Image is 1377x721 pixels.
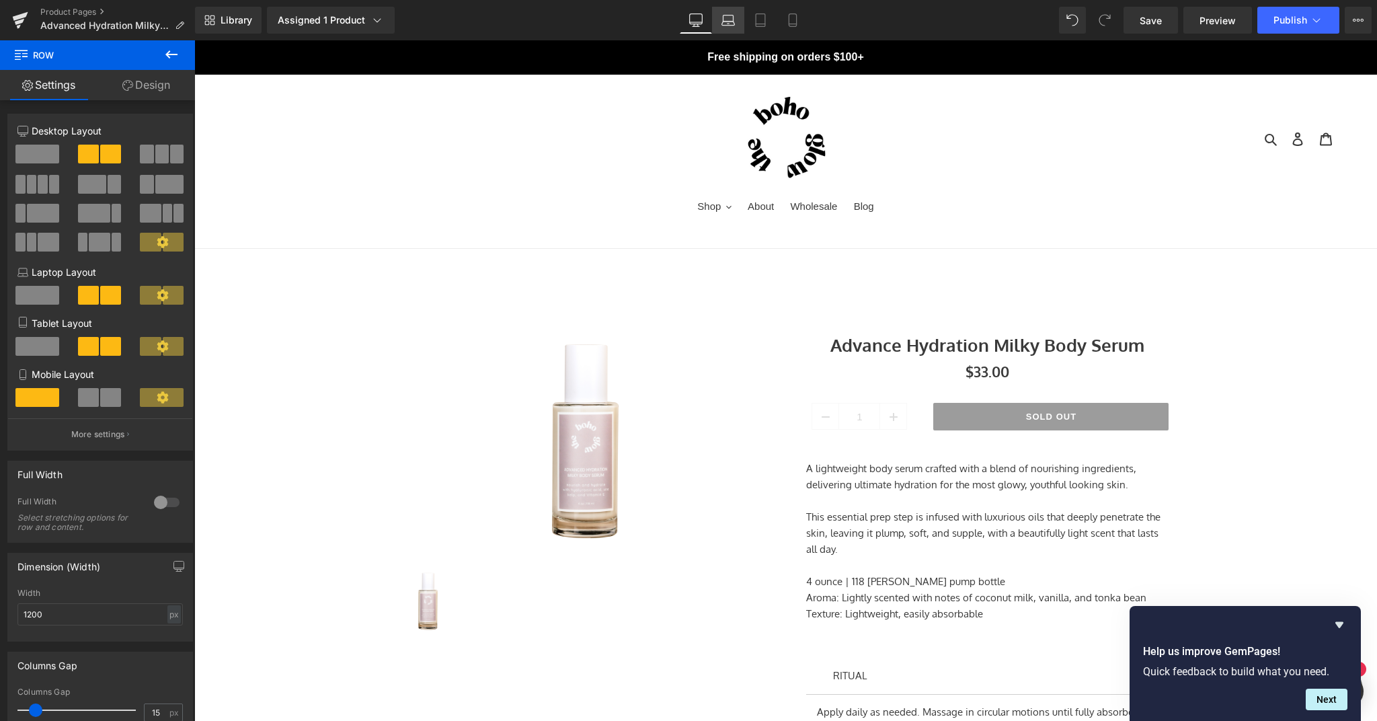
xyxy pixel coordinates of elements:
[278,13,384,27] div: Assigned 1 Product
[13,40,148,70] span: Row
[17,265,183,279] p: Laptop Layout
[596,160,643,172] span: Wholesale
[623,665,948,693] span: Apply daily as needed. Massage in circular motions until fully absorbed. Apply to slightly damp s...
[1306,689,1347,710] button: Next question
[547,54,635,142] img: The Boho Glow
[1183,7,1252,34] a: Preview
[97,70,195,100] a: Design
[547,159,586,176] a: About
[71,428,125,441] p: More settings
[8,418,192,450] button: More settings
[612,501,975,517] p: all day.
[771,321,815,342] span: $33.00
[832,371,883,381] span: Sold Out
[1143,617,1347,710] div: Help us improve GemPages!
[612,566,975,582] p: Texture: Lightweight, easily absorbable
[553,160,580,172] span: About
[1140,13,1162,28] span: Save
[221,14,252,26] span: Library
[1273,15,1307,26] span: Publish
[17,554,100,572] div: Dimension (Width)
[639,628,948,644] p: RITUAL
[17,652,77,671] div: Columns Gap
[1143,644,1347,660] h2: Help us improve GemPages!
[1143,665,1347,678] p: Quick feedback to build what you need.
[636,294,950,315] a: Advance Hydration Milky Body Serum
[1331,617,1347,633] button: Hide survey
[612,549,975,566] p: Aroma: Lightly scented with notes of coconut milk, vanilla, and tonka bean
[275,286,505,516] img: Advance Hydration Milky Body Serum
[503,160,526,172] span: Shop
[777,7,809,34] a: Mobile
[17,496,141,510] div: Full Width
[744,7,777,34] a: Tablet
[17,513,139,532] div: Select stretching options for row and content.
[739,363,974,391] button: Sold Out
[1,1,1181,32] p: Free shipping on orders $100+
[40,20,169,31] span: Advanced Hydration Milky Body Serum
[712,7,744,34] a: Laptop
[1124,626,1172,670] inbox-online-store-chat: Shopify online store chat
[195,7,262,34] a: New Library
[200,527,267,595] img: Advance Hydration Milky Body Serum
[589,159,650,176] a: Wholesale
[496,159,544,176] button: Shop
[17,461,63,480] div: Full Width
[17,124,183,138] p: Desktop Layout
[1257,7,1339,34] button: Publish
[200,527,271,599] a: Advance Hydration Milky Body Serum
[653,159,686,176] a: Blog
[40,7,195,17] a: Product Pages
[169,708,181,717] span: px
[680,7,712,34] a: Desktop
[17,603,183,625] input: auto
[660,160,680,172] span: Blog
[1091,7,1118,34] button: Redo
[17,687,183,697] div: Columns Gap
[1345,7,1372,34] button: More
[1059,7,1086,34] button: Undo
[612,469,975,501] p: This essential prep step is infused with luxurious oils that deeply penetrate the skin, leaving i...
[612,533,975,549] p: 4 ounce | 118 [PERSON_NAME] pump bottle
[612,420,975,453] p: A lightweight body serum crafted with a blend of nourishing ingredients, delivering ultimate hydr...
[167,605,181,623] div: px
[17,367,183,381] p: Mobile Layout
[17,589,183,598] div: Width
[1199,13,1236,28] span: Preview
[17,316,183,330] p: Tablet Layout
